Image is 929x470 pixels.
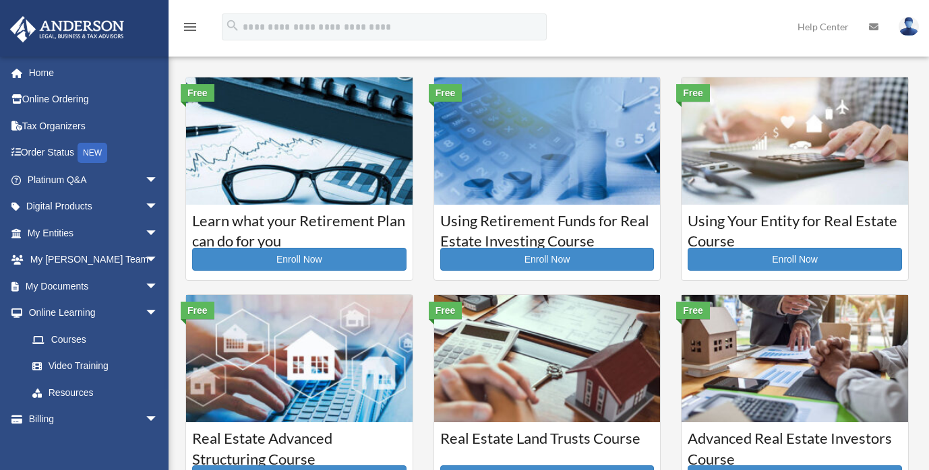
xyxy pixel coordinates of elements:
[78,143,107,163] div: NEW
[440,248,655,271] a: Enroll Now
[145,300,172,327] span: arrow_drop_down
[9,220,179,246] a: My Entitiesarrow_drop_down
[145,273,172,300] span: arrow_drop_down
[145,220,172,247] span: arrow_drop_down
[6,16,128,42] img: Anderson Advisors Platinum Portal
[19,326,172,353] a: Courses
[9,112,179,139] a: Tax Organizers
[899,17,919,36] img: User Pic
[676,84,710,102] div: Free
[225,18,240,33] i: search
[9,166,179,193] a: Platinum Q&Aarrow_drop_down
[181,84,214,102] div: Free
[9,59,179,86] a: Home
[182,19,198,35] i: menu
[182,24,198,35] a: menu
[688,248,902,271] a: Enroll Now
[19,353,179,380] a: Video Training
[440,211,655,244] h3: Using Retirement Funds for Real Estate Investing Course
[181,302,214,319] div: Free
[9,406,179,433] a: Billingarrow_drop_down
[145,246,172,274] span: arrow_drop_down
[688,428,902,462] h3: Advanced Real Estate Investors Course
[9,139,179,167] a: Order StatusNEW
[145,406,172,434] span: arrow_drop_down
[192,248,407,271] a: Enroll Now
[145,166,172,194] span: arrow_drop_down
[19,379,179,406] a: Resources
[145,193,172,221] span: arrow_drop_down
[429,84,462,102] div: Free
[9,193,179,220] a: Digital Productsarrow_drop_down
[192,428,407,462] h3: Real Estate Advanced Structuring Course
[676,302,710,319] div: Free
[440,428,655,462] h3: Real Estate Land Trusts Course
[9,273,179,300] a: My Documentsarrow_drop_down
[9,86,179,113] a: Online Ordering
[9,300,179,327] a: Online Learningarrow_drop_down
[429,302,462,319] div: Free
[688,211,902,244] h3: Using Your Entity for Real Estate Course
[9,246,179,273] a: My [PERSON_NAME] Teamarrow_drop_down
[192,211,407,244] h3: Learn what your Retirement Plan can do for you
